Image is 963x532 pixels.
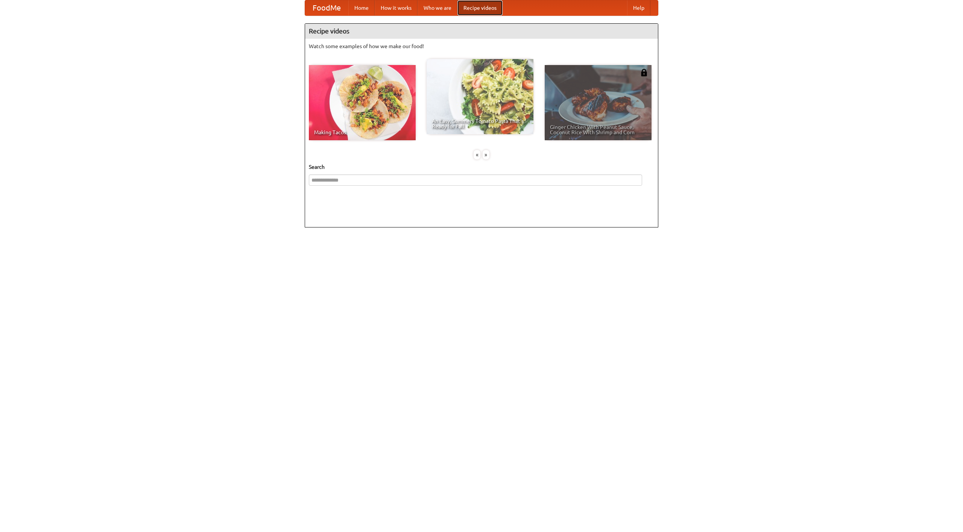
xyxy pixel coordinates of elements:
div: » [483,150,489,159]
span: An Easy, Summery Tomato Pasta That's Ready for Fall [432,118,528,129]
a: Home [348,0,375,15]
a: FoodMe [305,0,348,15]
div: « [474,150,480,159]
a: Help [627,0,650,15]
a: An Easy, Summery Tomato Pasta That's Ready for Fall [427,59,533,134]
span: Making Tacos [314,130,410,135]
h5: Search [309,163,654,171]
a: Recipe videos [457,0,503,15]
h4: Recipe videos [305,24,658,39]
a: How it works [375,0,418,15]
img: 483408.png [640,69,648,76]
a: Making Tacos [309,65,416,140]
p: Watch some examples of how we make our food! [309,42,654,50]
a: Who we are [418,0,457,15]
